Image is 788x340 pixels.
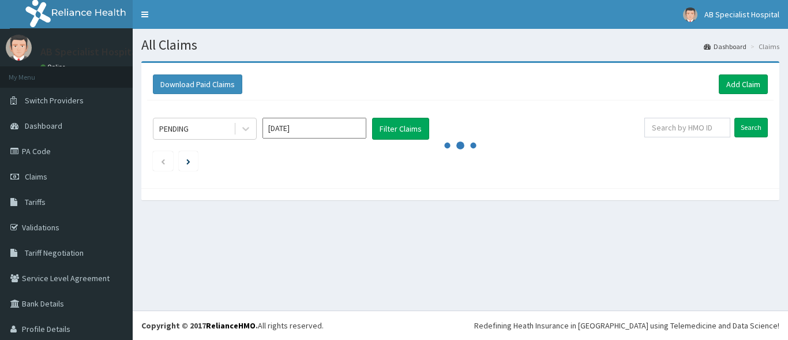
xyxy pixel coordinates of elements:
[474,320,779,331] div: Redefining Heath Insurance in [GEOGRAPHIC_DATA] using Telemedicine and Data Science!
[141,320,258,331] strong: Copyright © 2017 .
[133,311,788,340] footer: All rights reserved.
[748,42,779,51] li: Claims
[443,128,478,163] svg: audio-loading
[372,118,429,140] button: Filter Claims
[141,38,779,53] h1: All Claims
[186,156,190,166] a: Next page
[40,47,140,57] p: AB Specialist Hospital
[206,320,256,331] a: RelianceHMO
[644,118,730,137] input: Search by HMO ID
[704,42,746,51] a: Dashboard
[704,9,779,20] span: AB Specialist Hospital
[25,171,47,182] span: Claims
[719,74,768,94] a: Add Claim
[734,118,768,137] input: Search
[159,123,189,134] div: PENDING
[40,63,68,71] a: Online
[262,118,366,139] input: Select Month and Year
[153,74,242,94] button: Download Paid Claims
[160,156,166,166] a: Previous page
[683,8,697,22] img: User Image
[25,197,46,207] span: Tariffs
[6,35,32,61] img: User Image
[25,248,84,258] span: Tariff Negotiation
[25,95,84,106] span: Switch Providers
[25,121,62,131] span: Dashboard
